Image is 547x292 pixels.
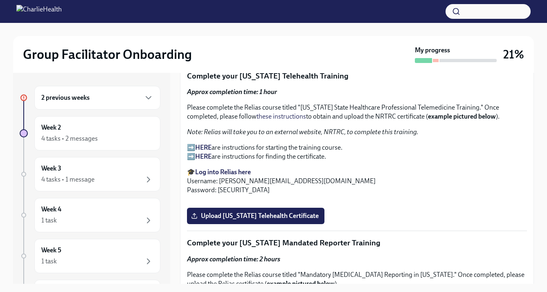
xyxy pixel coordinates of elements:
label: Upload [US_STATE] Telehealth Certificate [187,208,324,224]
em: Note: Relias will take you to an external website, NRTRC, to complete this training. [187,128,419,136]
strong: example pictured below [267,280,335,288]
a: Week 41 task [20,198,160,232]
img: CharlieHealth [16,5,62,18]
strong: Approx completion time: 2 hours [187,255,280,263]
strong: My progress [415,46,450,55]
h6: Week 5 [41,246,61,255]
p: Complete your [US_STATE] Telehealth Training [187,71,527,81]
h6: Week 2 [41,123,61,132]
h6: 2 previous weeks [41,93,90,102]
strong: example pictured below [428,112,496,120]
h3: 21% [503,47,524,62]
a: Week 24 tasks • 2 messages [20,116,160,150]
h6: Week 4 [41,205,61,214]
div: 2 previous weeks [34,86,160,110]
div: 4 tasks • 2 messages [41,134,98,143]
p: Complete your [US_STATE] Mandated Reporter Training [187,238,527,248]
div: 1 task [41,257,57,266]
a: Log into Relias here [195,168,251,176]
div: 4 tasks • 1 message [41,175,95,184]
a: HERE [195,153,212,160]
span: Upload [US_STATE] Telehealth Certificate [193,212,319,220]
p: ➡️ are instructions for starting the training course. ➡️ are instructions for finding the certifi... [187,143,527,161]
p: Please complete the Relias course titled "[US_STATE] State Healthcare Professional Telemedicine T... [187,103,527,121]
p: Please complete the Relias course titled "Mandatory [MEDICAL_DATA] Reporting in [US_STATE]." Once... [187,270,527,288]
div: 1 task [41,216,57,225]
h2: Group Facilitator Onboarding [23,46,192,63]
a: HERE [195,144,212,151]
p: 🎓 Username: [PERSON_NAME][EMAIL_ADDRESS][DOMAIN_NAME] Password: [SECURITY_DATA] [187,168,527,195]
a: Week 51 task [20,239,160,273]
a: Week 34 tasks • 1 message [20,157,160,191]
h6: Week 3 [41,164,61,173]
strong: Approx completion time: 1 hour [187,88,277,96]
a: these instructions [257,112,306,120]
